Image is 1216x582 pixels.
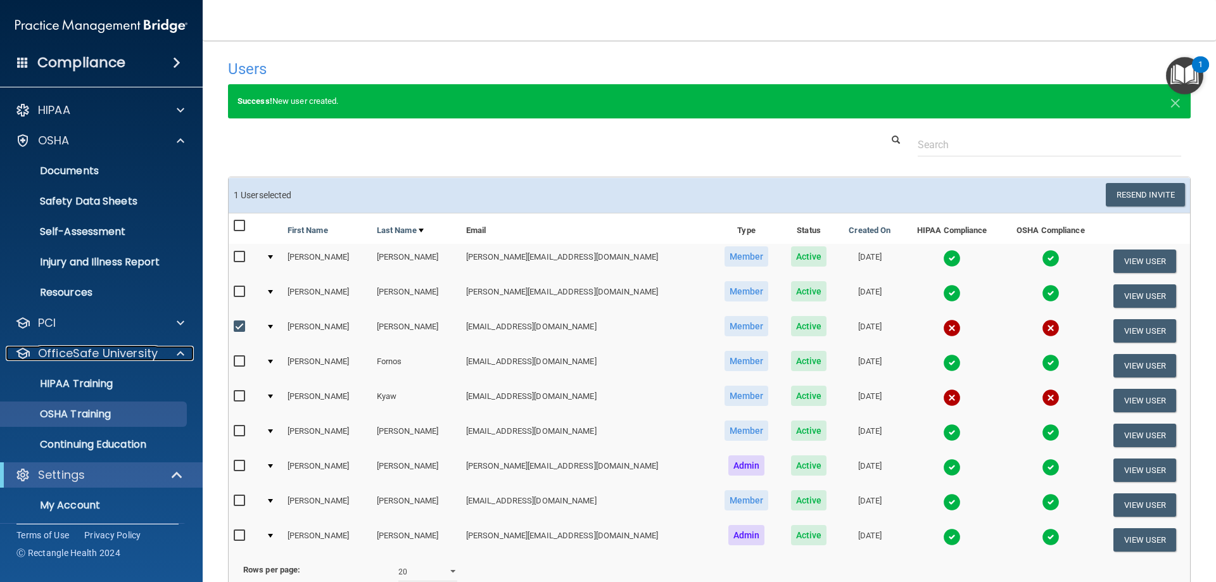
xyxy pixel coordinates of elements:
span: Ⓒ Rectangle Health 2024 [16,547,120,559]
button: View User [1113,319,1176,343]
p: My Account [8,499,181,512]
td: [PERSON_NAME] [372,488,461,522]
td: [PERSON_NAME] [282,383,372,418]
td: [PERSON_NAME][EMAIL_ADDRESS][DOMAIN_NAME] [461,522,712,557]
td: [DATE] [837,244,902,279]
td: [PERSON_NAME] [372,244,461,279]
p: Self-Assessment [8,225,181,238]
img: PMB logo [15,13,187,39]
p: Continuing Education [8,438,181,451]
td: Kyaw [372,383,461,418]
h6: 1 User selected [234,191,700,200]
span: Admin [728,455,765,476]
td: [DATE] [837,383,902,418]
img: tick.e7d51cea.svg [943,354,961,372]
span: Active [791,351,827,371]
p: Documents [8,165,181,177]
td: [DATE] [837,348,902,383]
img: cross.ca9f0e7f.svg [1042,389,1060,407]
button: View User [1113,284,1176,308]
h4: Compliance [37,54,125,72]
span: Member [725,386,769,406]
p: OSHA Training [8,408,111,421]
td: [PERSON_NAME][EMAIL_ADDRESS][DOMAIN_NAME] [461,244,712,279]
img: cross.ca9f0e7f.svg [943,319,961,337]
td: [DATE] [837,313,902,348]
img: tick.e7d51cea.svg [1042,459,1060,476]
a: Created On [849,223,890,238]
span: Active [791,246,827,267]
button: Resend Invite [1106,183,1185,206]
button: View User [1113,424,1176,447]
p: OfficeSafe University [38,346,158,361]
h4: Users [228,61,782,77]
a: Terms of Use [16,529,69,541]
td: [PERSON_NAME] [282,522,372,557]
span: × [1170,89,1181,114]
th: OSHA Compliance [1002,213,1099,244]
strong: Success! [237,96,272,106]
p: Safety Data Sheets [8,195,181,208]
img: tick.e7d51cea.svg [943,284,961,302]
a: First Name [288,223,328,238]
img: tick.e7d51cea.svg [943,250,961,267]
p: OSHA [38,133,70,148]
td: [PERSON_NAME] [372,418,461,453]
img: tick.e7d51cea.svg [1042,284,1060,302]
span: Active [791,455,827,476]
td: [PERSON_NAME] [282,279,372,313]
td: [DATE] [837,418,902,453]
th: HIPAA Compliance [902,213,1002,244]
b: Rows per page: [243,565,300,574]
td: [PERSON_NAME] [372,453,461,488]
button: View User [1113,250,1176,273]
td: [PERSON_NAME] [282,244,372,279]
td: [EMAIL_ADDRESS][DOMAIN_NAME] [461,348,712,383]
img: tick.e7d51cea.svg [1042,250,1060,267]
span: Member [725,490,769,510]
button: View User [1113,459,1176,482]
span: Admin [728,525,765,545]
td: [PERSON_NAME] [282,418,372,453]
td: [EMAIL_ADDRESS][DOMAIN_NAME] [461,383,712,418]
a: OSHA [15,133,184,148]
span: Member [725,281,769,301]
td: [PERSON_NAME] [282,313,372,348]
a: PCI [15,315,184,331]
span: Member [725,421,769,441]
span: Active [791,386,827,406]
a: HIPAA [15,103,184,118]
td: [PERSON_NAME][EMAIL_ADDRESS][DOMAIN_NAME] [461,453,712,488]
button: Close [1170,94,1181,109]
th: Status [780,213,837,244]
td: [PERSON_NAME] [372,522,461,557]
span: Active [791,421,827,441]
td: [EMAIL_ADDRESS][DOMAIN_NAME] [461,418,712,453]
p: Injury and Illness Report [8,256,181,269]
td: [DATE] [837,453,902,488]
th: Email [461,213,712,244]
a: Privacy Policy [84,529,141,541]
span: Member [725,316,769,336]
img: cross.ca9f0e7f.svg [943,389,961,407]
p: HIPAA Training [8,377,113,390]
td: [EMAIL_ADDRESS][DOMAIN_NAME] [461,488,712,522]
button: View User [1113,389,1176,412]
p: HIPAA [38,103,70,118]
img: tick.e7d51cea.svg [943,459,961,476]
img: tick.e7d51cea.svg [943,493,961,511]
td: [DATE] [837,279,902,313]
button: Open Resource Center, 1 new notification [1166,57,1203,94]
a: Last Name [377,223,424,238]
span: Member [725,246,769,267]
img: tick.e7d51cea.svg [1042,354,1060,372]
td: [DATE] [837,522,902,557]
img: tick.e7d51cea.svg [943,424,961,441]
td: [DATE] [837,488,902,522]
span: Active [791,281,827,301]
button: View User [1113,354,1176,377]
p: Settings [38,467,85,483]
td: [PERSON_NAME] [282,488,372,522]
td: [PERSON_NAME] [372,279,461,313]
td: [EMAIL_ADDRESS][DOMAIN_NAME] [461,313,712,348]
